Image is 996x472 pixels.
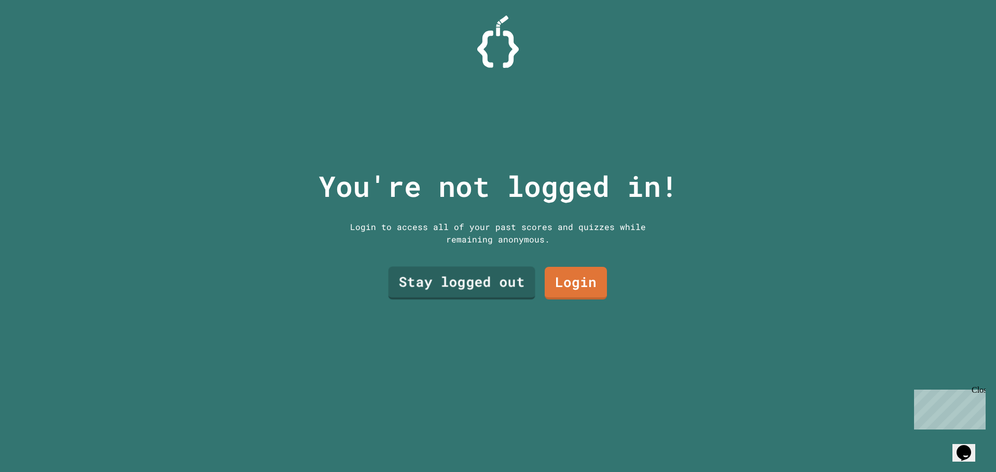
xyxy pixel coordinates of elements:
div: Chat with us now!Close [4,4,72,66]
a: Login [545,267,607,299]
p: You're not logged in! [319,165,678,208]
div: Login to access all of your past scores and quizzes while remaining anonymous. [342,221,654,246]
img: Logo.svg [477,16,519,68]
iframe: chat widget [910,385,986,430]
a: Stay logged out [389,267,535,300]
iframe: chat widget [952,431,986,462]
